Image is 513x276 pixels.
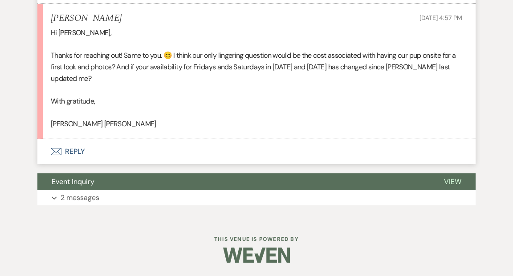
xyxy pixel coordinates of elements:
h5: [PERSON_NAME] [51,13,122,24]
span: View [444,177,461,186]
span: Event Inquiry [52,177,94,186]
span: [DATE] 4:57 PM [419,14,462,22]
p: Thanks for reaching out! Same to you. 😊 I think our only lingering question would be the cost ass... [51,50,462,84]
button: Event Inquiry [37,173,430,190]
p: With gratitude, [51,96,462,107]
button: 2 messages [37,190,476,205]
button: Reply [37,139,476,164]
button: View [430,173,476,190]
p: 2 messages [61,192,99,204]
img: Weven Logo [223,240,290,271]
p: [PERSON_NAME] [PERSON_NAME] [51,118,462,130]
p: Hi [PERSON_NAME], [51,27,462,39]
